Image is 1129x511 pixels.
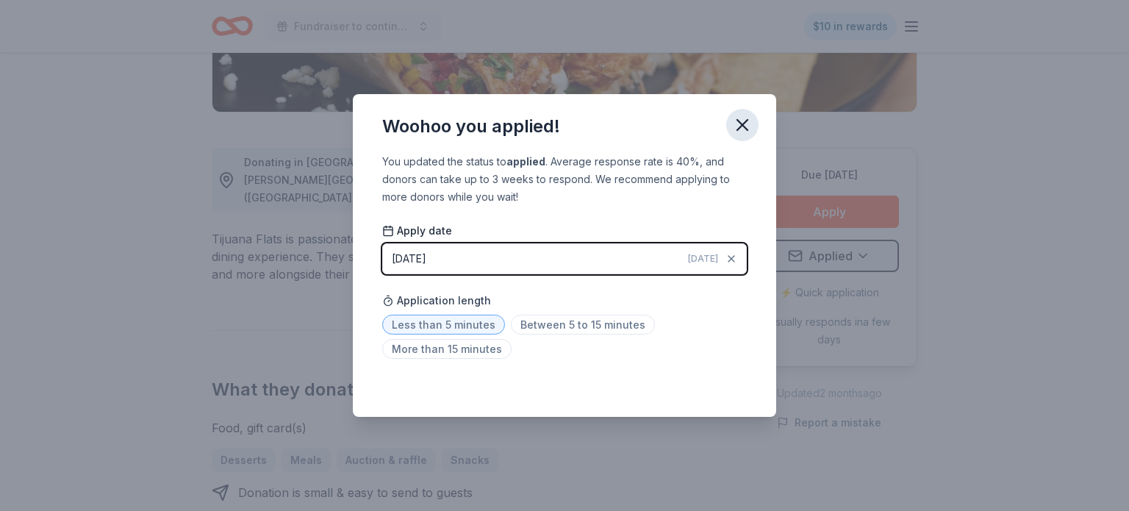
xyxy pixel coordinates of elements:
[382,339,512,359] span: More than 15 minutes
[506,155,545,168] b: applied
[382,292,491,310] span: Application length
[382,224,452,238] span: Apply date
[511,315,655,335] span: Between 5 to 15 minutes
[688,253,718,265] span: [DATE]
[392,250,426,268] div: [DATE]
[382,243,747,274] button: [DATE][DATE]
[382,115,560,138] div: Woohoo you applied!
[382,315,505,335] span: Less than 5 minutes
[382,153,747,206] div: You updated the status to . Average response rate is 40%, and donors can take up to 3 weeks to re...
